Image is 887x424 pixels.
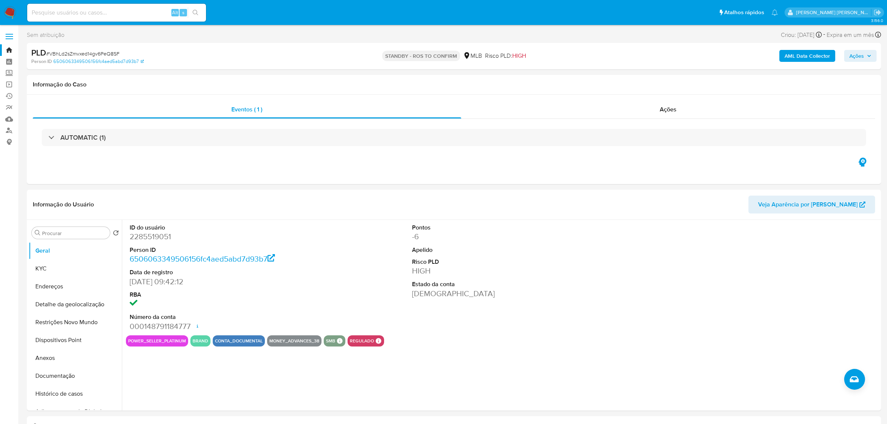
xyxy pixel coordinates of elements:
span: Ações [660,105,677,114]
span: Eventos ( 1 ) [231,105,262,114]
button: conta_documental [215,339,263,342]
dt: RBA [130,291,311,299]
button: Adiantamentos de Dinheiro [29,403,122,421]
dt: ID do usuário [130,224,311,232]
span: - [823,30,825,40]
button: search-icon [188,7,203,18]
button: AML Data Collector [779,50,835,62]
button: Documentação [29,367,122,385]
button: Ações [844,50,877,62]
dt: Estado da conta [412,280,593,288]
span: Risco PLD: [485,52,526,60]
button: Procurar [35,230,41,236]
dd: HIGH [412,266,593,276]
button: regulado [350,339,374,342]
button: brand [193,339,208,342]
button: Endereços [29,278,122,295]
dt: Risco PLD [412,258,593,266]
h3: AUTOMATIC (1) [60,133,106,142]
input: Procurar [42,230,107,237]
dd: 2285519051 [130,231,311,242]
a: Notificações [772,9,778,16]
a: 6506063349506156fc4aed5abd7d93b7 [53,58,144,65]
dt: Pontos [412,224,593,232]
dt: Data de registro [130,268,311,276]
dt: Person ID [130,246,311,254]
span: Alt [172,9,178,16]
b: AML Data Collector [785,50,830,62]
button: Restrições Novo Mundo [29,313,122,331]
button: Histórico de casos [29,385,122,403]
div: Criou: [DATE] [781,30,822,40]
dt: Apelido [412,246,593,254]
button: Veja Aparência por [PERSON_NAME] [748,196,875,213]
p: emerson.gomes@mercadopago.com.br [796,9,871,16]
h1: Informação do Usuário [33,201,94,208]
dd: 000148791184777 [130,321,311,332]
input: Pesquise usuários ou casos... [27,8,206,18]
button: Anexos [29,349,122,367]
span: Sem atribuição [27,31,64,39]
dd: [DATE] 09:42:12 [130,276,311,287]
b: PLD [31,47,46,58]
div: MLB [463,52,482,60]
span: Ações [849,50,864,62]
span: Atalhos rápidos [724,9,764,16]
button: money_advances_38 [269,339,319,342]
button: Geral [29,242,122,260]
span: # VBhLd2sZmvxed14gv6PeQ8SF [46,50,120,57]
a: 6506063349506156fc4aed5abd7d93b7 [130,253,275,264]
button: Detalhe da geolocalização [29,295,122,313]
button: Retornar ao pedido padrão [113,230,119,238]
dd: -6 [412,231,593,242]
button: power_seller_platinum [128,339,186,342]
span: Veja Aparência por [PERSON_NAME] [758,196,858,213]
div: AUTOMATIC (1) [42,129,866,146]
button: KYC [29,260,122,278]
h1: Informação do Caso [33,81,875,88]
button: Dispositivos Point [29,331,122,349]
p: STANDBY - ROS TO CONFIRM [382,51,460,61]
span: s [182,9,184,16]
span: Expira em um mês [827,31,874,39]
a: Sair [874,9,881,16]
dd: [DEMOGRAPHIC_DATA] [412,288,593,299]
dt: Número da conta [130,313,311,321]
span: HIGH [512,51,526,60]
button: smb [326,339,335,342]
b: Person ID [31,58,52,65]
